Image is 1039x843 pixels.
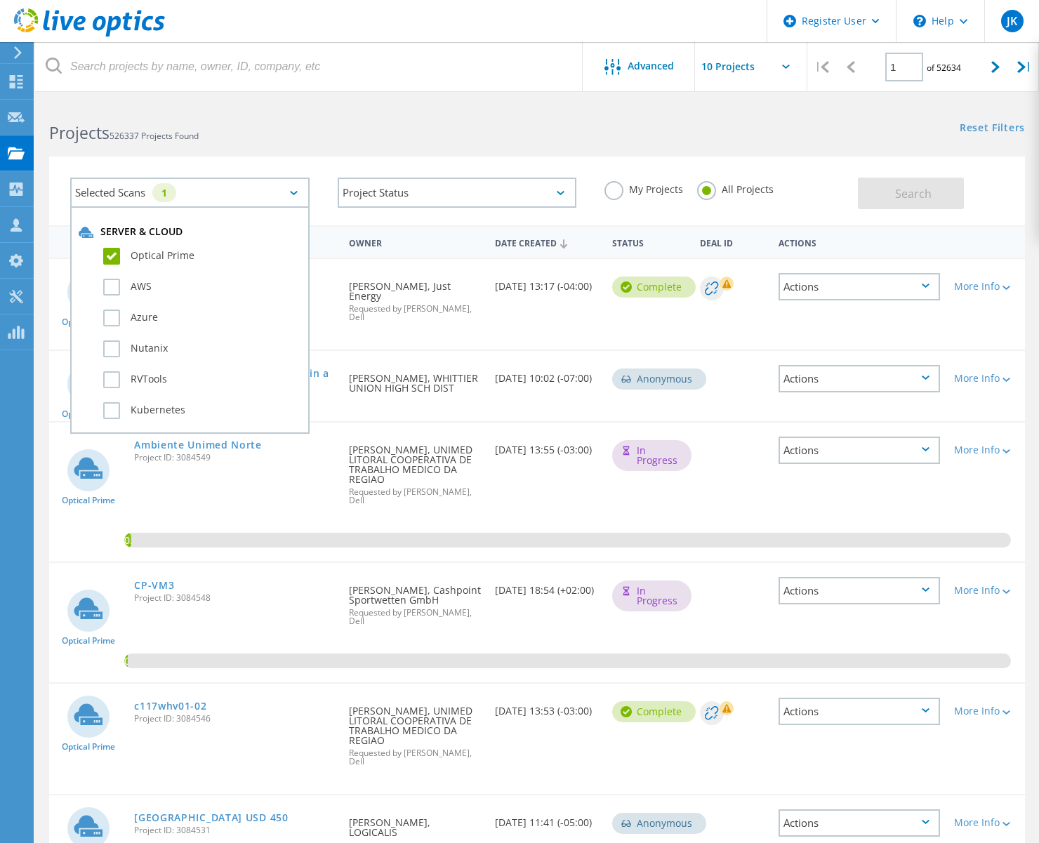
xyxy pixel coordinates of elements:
div: Deal Id [693,229,771,255]
div: Actions [779,698,940,725]
div: Actions [779,437,940,464]
div: Actions [779,809,940,837]
div: [PERSON_NAME], UNIMED LITORAL COOPERATIVA DE TRABALHO MEDICO DA REGIAO [342,684,489,780]
div: In Progress [612,440,691,471]
span: JK [1007,15,1017,27]
div: [DATE] 18:54 (+02:00) [488,563,605,609]
span: Optical Prime [62,743,115,751]
label: Kubernetes [103,402,301,419]
label: RVTools [103,371,301,388]
span: Optical Prime [62,410,115,418]
div: Actions [779,365,940,392]
a: Ambiente Unimed Norte [134,440,262,450]
div: More Info [954,373,1018,383]
a: Reset Filters [960,123,1025,135]
div: | [1010,42,1039,92]
span: 526337 Projects Found [110,130,199,142]
div: 1 [152,183,176,202]
label: Azure [103,310,301,326]
div: | [807,42,836,92]
span: 0.34% [124,653,127,666]
span: 0.79% [124,533,131,545]
div: Anonymous [612,369,706,390]
div: [PERSON_NAME], WHITTIER UNION HIGH SCH DIST [342,351,489,407]
label: AWS [103,279,301,296]
input: Search projects by name, owner, ID, company, etc [35,42,583,91]
div: More Info [954,445,1018,455]
label: Optical Prime [103,248,301,265]
div: Complete [612,277,696,298]
div: More Info [954,585,1018,595]
div: [PERSON_NAME], Just Energy [342,259,489,336]
div: Complete [612,701,696,722]
div: More Info [954,818,1018,828]
div: Owner [342,229,489,255]
span: Project ID: 3084546 [134,715,335,723]
div: More Info [954,281,1018,291]
span: Project ID: 3084531 [134,826,335,835]
div: Selected Scans [70,178,310,208]
span: Requested by [PERSON_NAME], Dell [349,305,482,321]
svg: \n [913,15,926,27]
div: Actions [779,577,940,604]
div: In Progress [612,580,691,611]
b: Projects [49,121,110,144]
label: All Projects [697,181,774,194]
div: Actions [779,273,940,300]
div: Server & Cloud [79,225,301,239]
span: Optical Prime [62,318,115,326]
div: Date Created [488,229,605,255]
span: Requested by [PERSON_NAME], Dell [349,609,482,625]
span: Search [895,186,932,201]
span: Project ID: 3084549 [134,453,335,462]
span: Optical Prime [62,496,115,505]
div: Project Status [338,178,577,208]
a: Live Optics Dashboard [14,29,165,39]
div: [DATE] 13:17 (-04:00) [488,259,605,305]
a: c117whv01-02 [134,701,206,711]
div: [PERSON_NAME], UNIMED LITORAL COOPERATIVA DE TRABALHO MEDICO DA REGIAO [342,423,489,519]
div: Status [605,229,693,255]
div: Actions [772,229,947,255]
label: Nutanix [103,340,301,357]
div: [DATE] 10:02 (-07:00) [488,351,605,397]
a: [GEOGRAPHIC_DATA] USD 450 [134,813,289,823]
span: of 52634 [927,62,961,74]
div: [DATE] 13:53 (-03:00) [488,684,605,730]
span: Requested by [PERSON_NAME], Dell [349,749,482,766]
button: Search [858,178,964,209]
div: [DATE] 13:55 (-03:00) [488,423,605,469]
span: Advanced [628,61,674,71]
div: [DATE] 11:41 (-05:00) [488,795,605,842]
div: [PERSON_NAME], Cashpoint Sportwetten GmbH [342,563,489,639]
label: My Projects [604,181,683,194]
a: CP-VM3 [134,580,174,590]
span: Optical Prime [62,637,115,645]
span: Project ID: 3084548 [134,594,335,602]
span: Requested by [PERSON_NAME], Dell [349,488,482,505]
div: Anonymous [612,813,706,834]
div: More Info [954,706,1018,716]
